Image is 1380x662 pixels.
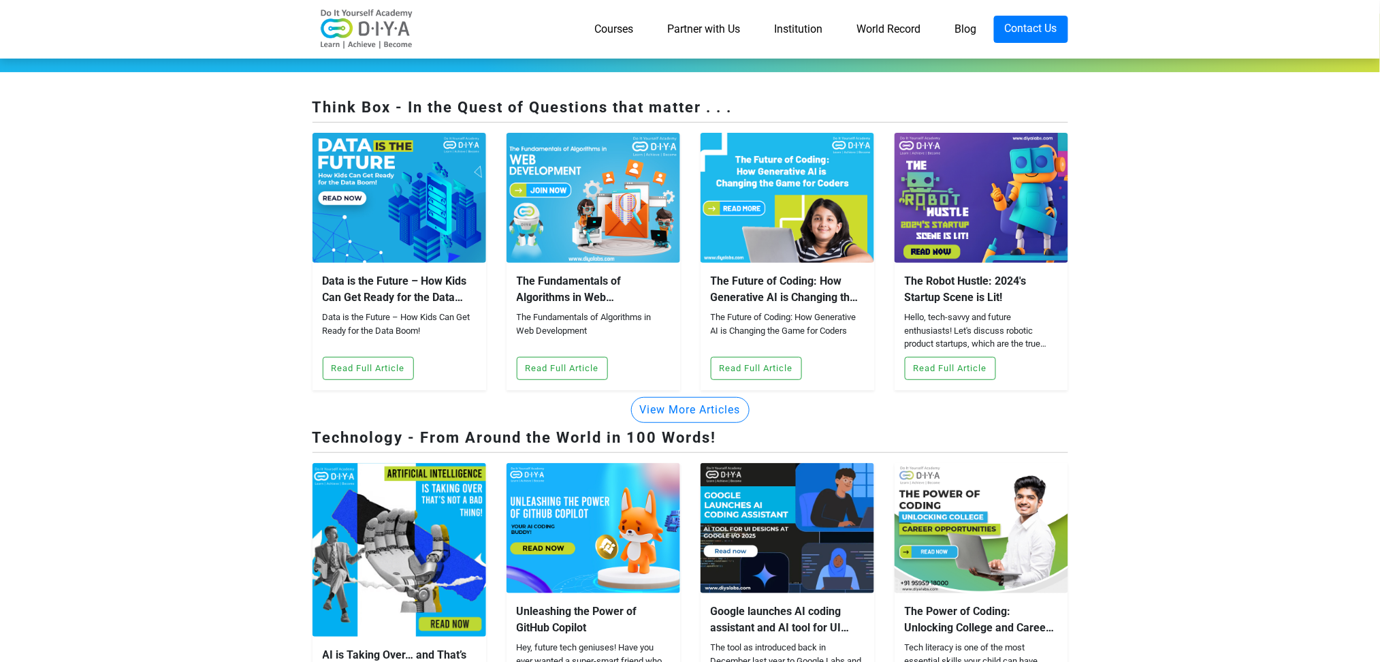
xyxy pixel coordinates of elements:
[905,361,996,374] a: Read Full Article
[711,357,802,380] button: Read Full Article
[323,357,414,380] button: Read Full Article
[517,311,670,351] div: The Fundamentals of Algorithms in Web Development
[323,273,476,306] div: Data is the Future – How Kids Can Get Ready for the Data Boom!
[312,133,486,263] img: blog-2024120862518.jpg
[895,463,1068,593] img: blog-2025042735841.jpg
[701,463,874,593] img: blog-2025052544907.jpg
[323,311,476,351] div: Data is the Future – How Kids Can Get Ready for the Data Boom!
[711,361,802,374] a: Read Full Article
[517,361,608,374] a: Read Full Article
[631,397,750,423] button: View More Articles
[905,357,996,380] button: Read Full Article
[905,311,1058,351] div: Hello, tech-savvy and future enthusiasts! Let's discuss robotic product startups, which are the t...
[517,357,608,380] button: Read Full Article
[711,603,864,636] div: Google launches AI coding assistant and AI tool for UI designs at Google I/O 2025
[905,603,1058,636] div: The Power of Coding: Unlocking College and Career Opportunities
[312,426,1068,453] div: Technology - From Around the World in 100 Words!
[517,273,670,306] div: The Fundamentals of Algorithms in Web Development
[517,603,670,636] div: Unleashing the Power of GitHub Copilot
[507,133,680,263] img: blog-2024042853928.jpg
[758,16,840,43] a: Institution
[312,96,1068,123] div: Think Box - In the Quest of Questions that matter . . .
[994,16,1068,43] a: Contact Us
[895,133,1068,263] img: blog-2023121842428.jpg
[578,16,651,43] a: Courses
[711,273,864,306] div: The Future of Coding: How Generative AI is Changing the Game for Coders
[323,361,414,374] a: Read Full Article
[631,403,750,415] a: View More Articles
[701,133,874,263] img: blog-2024042095551.jpg
[507,463,680,593] img: blog-2025061741239.jpg
[840,16,938,43] a: World Record
[651,16,758,43] a: Partner with Us
[312,463,486,637] img: blog-2025071931957.jpg
[312,9,421,50] img: logo-v2.png
[711,311,864,351] div: The Future of Coding: How Generative AI is Changing the Game for Coders
[905,273,1058,306] div: The Robot Hustle: 2024's Startup Scene is Lit!
[938,16,994,43] a: Blog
